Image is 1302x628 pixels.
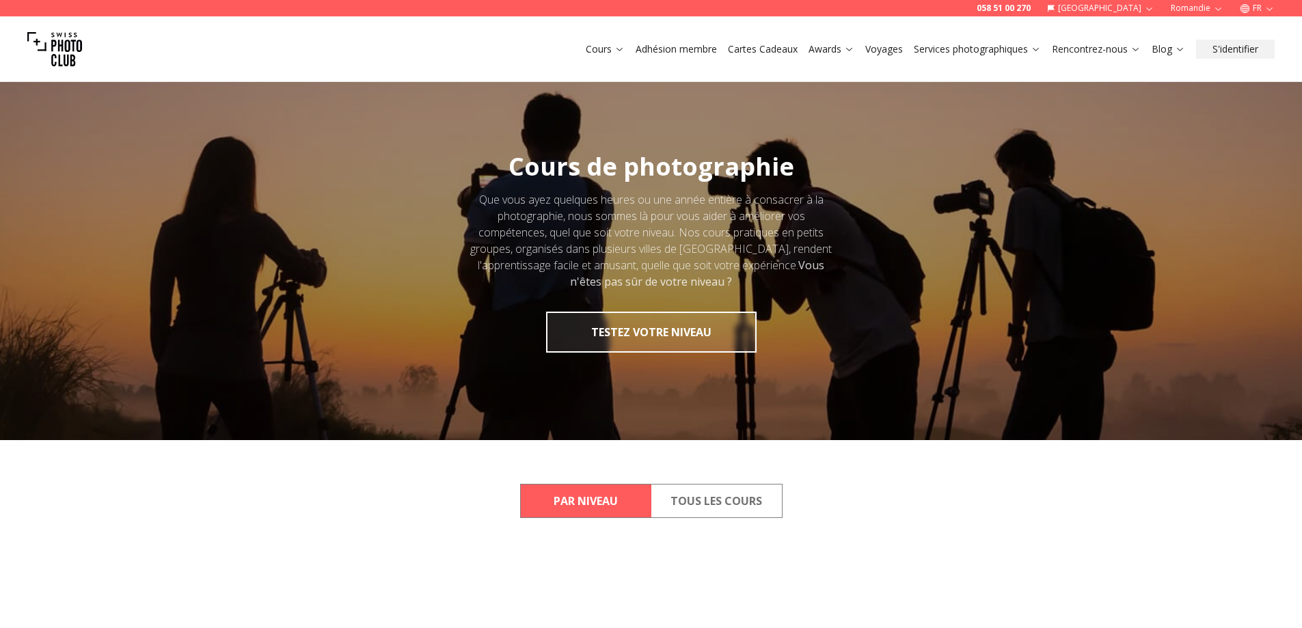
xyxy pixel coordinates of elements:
button: By Level [521,484,651,517]
button: Services photographiques [908,40,1046,59]
a: 058 51 00 270 [977,3,1031,14]
span: Cours de photographie [508,150,794,183]
button: Awards [803,40,860,59]
a: Voyages [865,42,903,56]
button: All Courses [651,484,782,517]
div: Que vous ayez quelques heures ou une année entière à consacrer à la photographie, nous sommes là ... [465,191,837,290]
a: Awards [809,42,854,56]
a: Adhésion membre [636,42,717,56]
button: Cours [580,40,630,59]
a: Cartes Cadeaux [728,42,798,56]
button: Rencontrez-nous [1046,40,1146,59]
a: Services photographiques [914,42,1041,56]
button: Adhésion membre [630,40,722,59]
img: Swiss photo club [27,22,82,77]
button: Voyages [860,40,908,59]
button: S'identifier [1196,40,1275,59]
a: Cours [586,42,625,56]
div: Course filter [520,484,783,518]
button: TESTEZ VOTRE NIVEAU [546,312,757,353]
button: Cartes Cadeaux [722,40,803,59]
a: Blog [1152,42,1185,56]
button: Blog [1146,40,1191,59]
a: Rencontrez-nous [1052,42,1141,56]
